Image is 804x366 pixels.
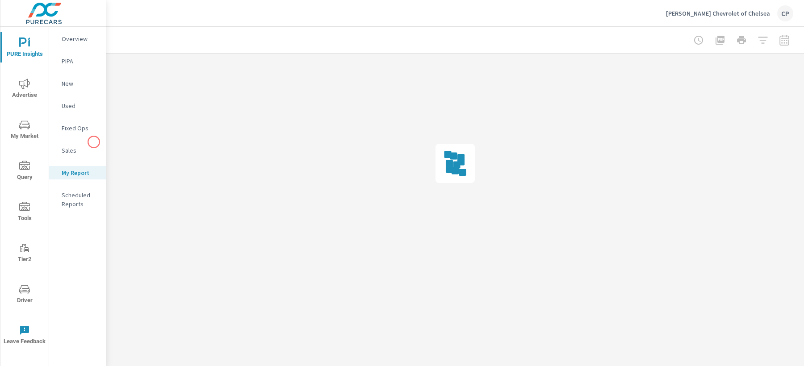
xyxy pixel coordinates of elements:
[666,9,770,17] p: [PERSON_NAME] Chevrolet of Chelsea
[3,161,46,183] span: Query
[49,188,106,211] div: Scheduled Reports
[49,54,106,68] div: PIPA
[49,32,106,46] div: Overview
[62,57,99,66] p: PIPA
[777,5,793,21] div: CP
[3,120,46,141] span: My Market
[62,101,99,110] p: Used
[49,166,106,179] div: My Report
[3,284,46,306] span: Driver
[62,191,99,208] p: Scheduled Reports
[62,79,99,88] p: New
[62,168,99,177] p: My Report
[3,37,46,59] span: PURE Insights
[49,121,106,135] div: Fixed Ops
[49,144,106,157] div: Sales
[62,34,99,43] p: Overview
[3,325,46,347] span: Leave Feedback
[49,77,106,90] div: New
[49,99,106,112] div: Used
[3,202,46,224] span: Tools
[3,243,46,265] span: Tier2
[62,146,99,155] p: Sales
[0,27,49,355] div: nav menu
[3,79,46,100] span: Advertise
[62,124,99,133] p: Fixed Ops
